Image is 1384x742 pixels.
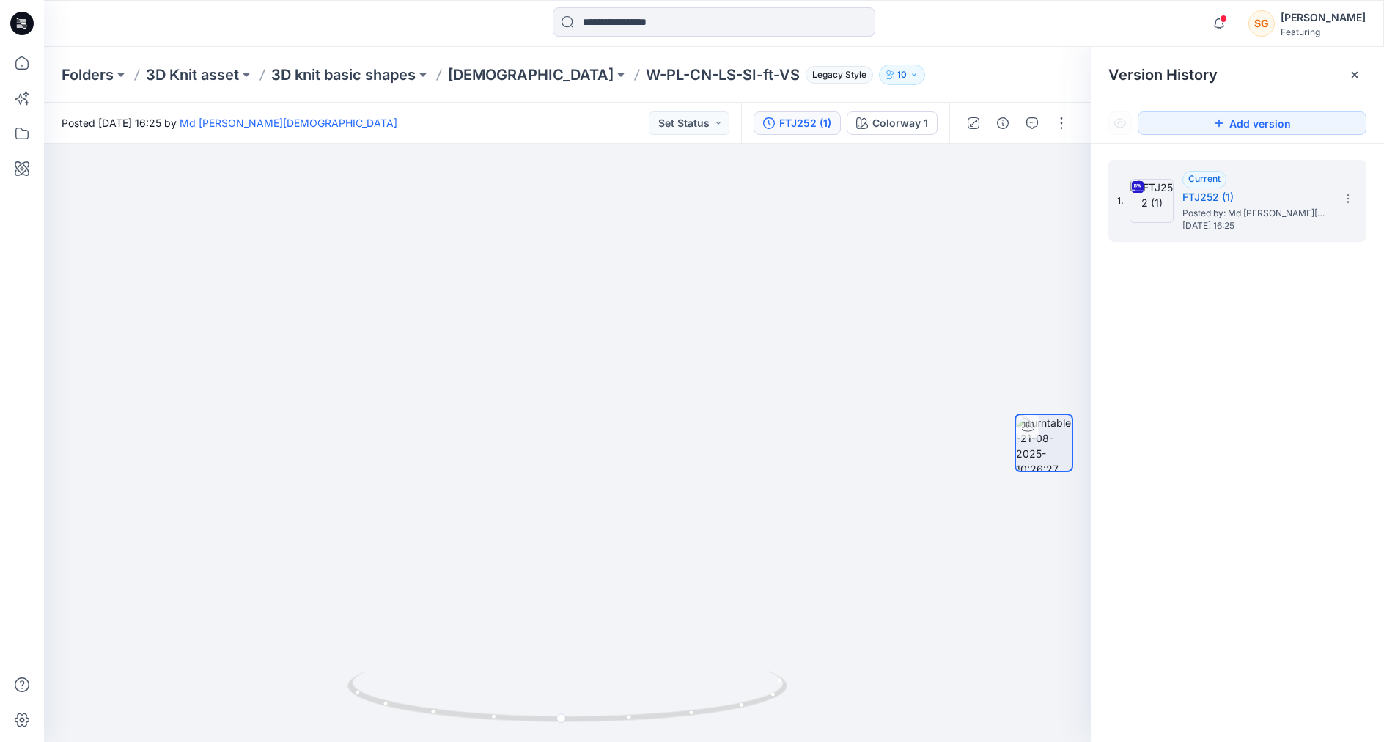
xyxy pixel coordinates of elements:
p: W-PL-CN-LS-SI-ft-VS [646,65,800,85]
h5: FTJ252 (1) [1182,188,1329,206]
img: eyJhbGciOiJIUzI1NiIsImtpZCI6IjAiLCJzbHQiOiJzZXMiLCJ0eXAiOiJKV1QifQ.eyJkYXRhIjp7InR5cGUiOiJzdG9yYW... [200,68,935,742]
button: Add version [1138,111,1366,135]
a: [DEMOGRAPHIC_DATA] [448,65,614,85]
div: FTJ252 (1) [779,115,831,131]
button: Legacy Style [800,65,873,85]
p: 10 [897,67,907,83]
span: [DATE] 16:25 [1182,221,1329,231]
button: FTJ252 (1) [754,111,841,135]
span: Legacy Style [806,66,873,84]
div: Featuring [1281,26,1366,37]
div: Colorway 1 [872,115,928,131]
div: SG [1248,10,1275,37]
span: Version History [1108,66,1218,84]
button: Details [991,111,1015,135]
a: 3D knit basic shapes [271,65,416,85]
button: 10 [879,65,925,85]
span: 1. [1117,194,1124,207]
button: Close [1349,69,1361,81]
button: Show Hidden Versions [1108,111,1132,135]
a: Folders [62,65,114,85]
img: turntable-21-08-2025-10:26:27 [1016,415,1072,471]
button: Colorway 1 [847,111,938,135]
div: [PERSON_NAME] [1281,9,1366,26]
span: Posted [DATE] 16:25 by [62,115,397,131]
a: Md [PERSON_NAME][DEMOGRAPHIC_DATA] [180,117,397,129]
img: FTJ252 (1) [1130,179,1174,223]
a: 3D Knit asset [146,65,239,85]
span: Current [1188,173,1221,184]
span: Posted by: Md Rabiul Islam [1182,206,1329,221]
